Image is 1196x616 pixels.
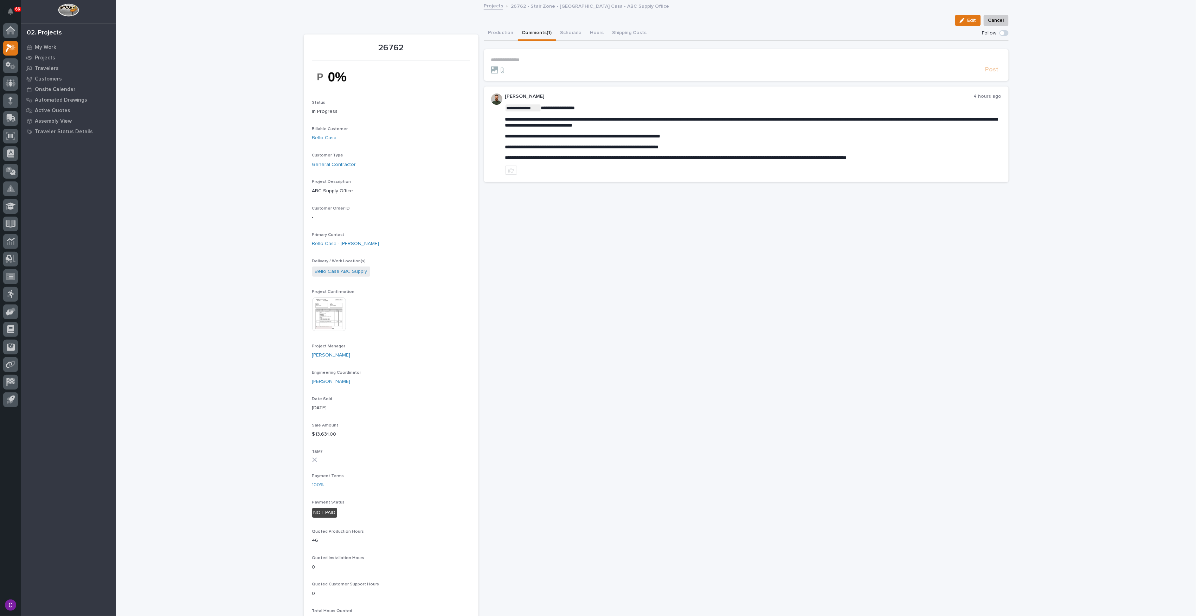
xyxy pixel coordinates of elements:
a: Active Quotes [21,105,116,116]
p: 4 hours ago [974,94,1002,100]
span: Customer Type [312,153,343,158]
p: 46 [312,537,470,544]
a: Onsite Calendar [21,84,116,95]
p: 0 [312,564,470,571]
span: Quoted Customer Support Hours [312,582,379,586]
span: Project Description [312,180,351,184]
a: Projects [484,1,503,9]
div: NOT PAID [312,508,337,518]
p: 66 [15,7,20,12]
p: Travelers [35,65,59,72]
p: Assembly View [35,118,72,124]
a: General Contractor [312,161,356,168]
p: My Work [35,44,56,51]
span: Project Confirmation [312,290,355,294]
p: Automated Drawings [35,97,87,103]
p: 26762 [312,43,470,53]
span: Sale Amount [312,423,339,428]
span: Quoted Installation Hours [312,556,365,560]
button: Hours [586,26,608,41]
p: In Progress [312,108,470,115]
span: Engineering Coordinator [312,371,361,375]
a: My Work [21,42,116,52]
button: Cancel [984,15,1009,26]
span: Quoted Production Hours [312,530,364,534]
p: Onsite Calendar [35,86,76,93]
span: Billable Customer [312,127,348,131]
a: Traveler Status Details [21,126,116,137]
button: Post [983,66,1002,74]
button: Schedule [556,26,586,41]
p: $ 13,631.00 [312,431,470,438]
a: [PERSON_NAME] [312,352,351,359]
button: Edit [955,15,981,26]
img: AATXAJw4slNr5ea0WduZQVIpKGhdapBAGQ9xVsOeEvl5=s96-c [491,94,502,105]
a: Customers [21,73,116,84]
span: Primary Contact [312,233,345,237]
p: Customers [35,76,62,82]
span: Payment Status [312,500,345,505]
a: Projects [21,52,116,63]
p: Follow [982,30,997,36]
p: - [312,214,470,221]
button: Production [484,26,518,41]
span: Status [312,101,326,105]
p: 0 [312,590,470,597]
a: Bello Casa ABC Supply [315,268,367,275]
span: Project Manager [312,344,346,348]
button: Notifications [3,4,18,19]
p: Traveler Status Details [35,129,93,135]
span: Post [985,66,999,74]
button: Comments (1) [518,26,556,41]
div: Notifications66 [9,8,18,20]
button: users-avatar [3,598,18,612]
a: Bello Casa - [PERSON_NAME] [312,240,379,248]
p: Active Quotes [35,108,70,114]
span: Cancel [988,16,1004,25]
a: Assembly View [21,116,116,126]
span: Customer Order ID [312,206,350,211]
a: 100% [312,481,324,489]
p: 26762 - Stair Zone - [GEOGRAPHIC_DATA] Casa - ABC Supply Office [511,2,669,9]
a: Bello Casa [312,134,337,142]
p: ABC Supply Office [312,187,470,195]
span: Total Hours Quoted [312,609,353,613]
button: like this post [505,166,517,175]
a: Travelers [21,63,116,73]
span: Payment Terms [312,474,344,478]
span: Edit [967,17,976,24]
img: Workspace Logo [58,4,79,17]
p: Projects [35,55,55,61]
p: [DATE] [312,404,470,412]
span: T&M? [312,450,323,454]
a: Automated Drawings [21,95,116,105]
p: [PERSON_NAME] [505,94,974,100]
span: Date Sold [312,397,333,401]
span: Delivery / Work Location(s) [312,259,366,263]
img: GkqfmfkdrFqaV3qdEeYzCajFRtfcZI72TdUvBC-th4k [312,65,365,89]
button: Shipping Costs [608,26,651,41]
a: [PERSON_NAME] [312,378,351,385]
div: 02. Projects [27,29,62,37]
